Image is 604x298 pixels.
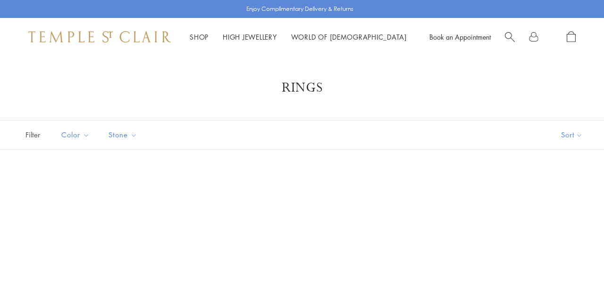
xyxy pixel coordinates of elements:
[54,124,97,145] button: Color
[429,32,491,42] a: Book an Appointment
[101,124,144,145] button: Stone
[291,32,407,42] a: World of [DEMOGRAPHIC_DATA]World of [DEMOGRAPHIC_DATA]
[567,31,576,43] a: Open Shopping Bag
[246,4,353,14] p: Enjoy Complimentary Delivery & Returns
[104,129,144,141] span: Stone
[57,129,97,141] span: Color
[28,31,171,43] img: Temple St. Clair
[190,32,209,42] a: ShopShop
[540,120,604,149] button: Show sort by
[190,31,407,43] nav: Main navigation
[38,79,566,96] h1: Rings
[223,32,277,42] a: High JewelleryHigh Jewellery
[505,31,515,43] a: Search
